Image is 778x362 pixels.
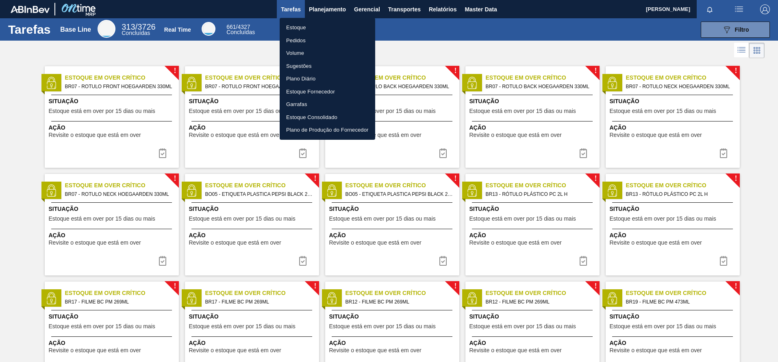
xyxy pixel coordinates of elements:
[280,34,375,47] a: Pedidos
[280,47,375,60] a: Volume
[280,98,375,111] a: Garrafas
[280,111,375,124] a: Estoque Consolidado
[280,85,375,98] a: Estoque Fornecedor
[280,72,375,85] a: Plano Diário
[280,124,375,137] a: Plano de Produção do Fornecedor
[280,60,375,73] a: Sugestões
[280,21,375,34] a: Estoque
